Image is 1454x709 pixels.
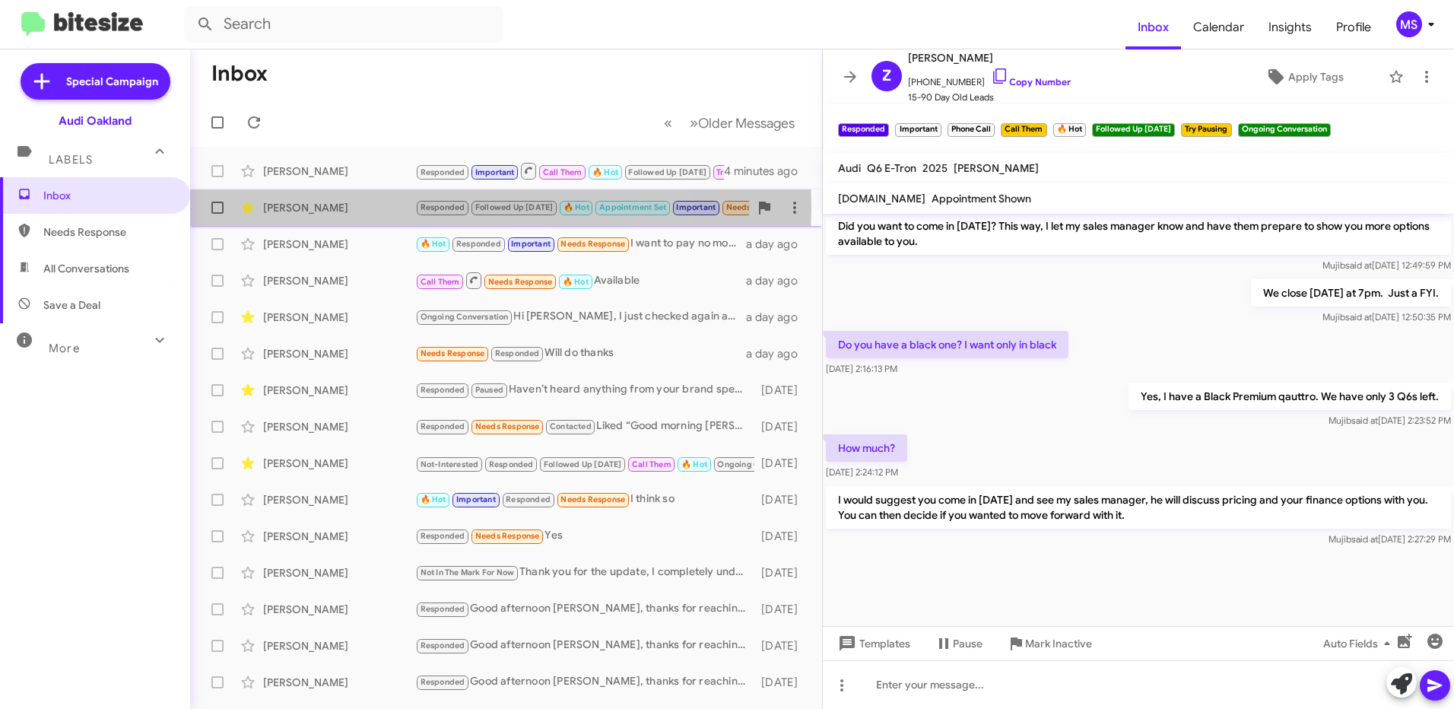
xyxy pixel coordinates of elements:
span: Apply Tags [1288,63,1344,91]
span: 🔥 Hot [592,167,618,177]
span: Responded [421,677,465,687]
div: [DATE] [754,383,810,398]
span: Responded [456,239,501,249]
p: Do you have a black one? I want only in black [826,331,1068,358]
div: Hi [PERSON_NAME], I just checked again and the CR-V Hybrid you were looking at has already been s... [415,308,746,326]
span: Q6 E-Tron [867,161,916,175]
div: Thank you for the update, I completely understand. If anything changes down the road or you have ... [415,564,754,581]
div: [DATE] [754,602,810,617]
div: Yes [415,527,754,545]
p: I would suggest you come in [DATE] and see my sales manager, he will discuss pricing and your fin... [826,486,1451,529]
span: Needs Response [488,277,553,287]
span: Needs Response [726,202,791,212]
span: Followed Up [DATE] [628,167,706,177]
div: Good afternoon [PERSON_NAME], thanks for reaching out. We’d love to see the vehicle(s) in person ... [415,637,754,654]
span: Responded [421,421,465,431]
span: 🔥 Hot [564,202,589,212]
small: Phone Call [948,123,995,137]
span: Calendar [1181,5,1256,49]
a: Insights [1256,5,1324,49]
div: Will do thanks [415,345,746,362]
div: a day ago [746,237,810,252]
span: Audi [838,161,861,175]
button: Apply Tags [1227,63,1381,91]
a: Profile [1324,5,1383,49]
span: Contacted [550,421,592,431]
div: [PERSON_NAME] [263,638,415,653]
span: Templates [835,630,910,657]
p: Yes, I have a Black Premium qauttro. We have only 3 Q6s left. [1129,383,1451,410]
div: [PERSON_NAME] [263,529,415,544]
span: Older Messages [698,115,795,132]
div: [PERSON_NAME] [263,346,415,361]
small: Responded [838,123,889,137]
span: 2025 [922,161,948,175]
span: Responded [421,167,465,177]
span: Special Campaign [66,74,158,89]
p: We close [DATE] at 7pm. Just a FYI. [1251,279,1451,307]
div: [DATE] [754,419,810,434]
div: Yes [415,453,754,472]
span: said at [1345,311,1372,323]
span: Inbox [43,188,173,203]
div: 4 minutes ago [724,164,810,179]
input: Search [184,6,503,43]
div: Liked “Good morning [PERSON_NAME], thanks for reaching out. We'd love to see the vehicle in perso... [415,418,754,435]
span: Responded [421,641,465,650]
h1: Inbox [211,62,268,86]
span: Not-Interested [421,459,479,469]
div: I think so [415,491,754,508]
p: Did you want to come in [DATE]? This way, I let my sales manager know and have them prepare to sh... [826,212,1451,255]
button: Pause [922,630,995,657]
span: Important [511,239,551,249]
div: How much? [415,161,724,180]
span: [DATE] 2:16:13 PM [826,363,897,374]
button: Auto Fields [1311,630,1408,657]
span: Call Them [632,459,671,469]
span: 🔥 Hot [681,459,707,469]
div: [PERSON_NAME] [263,273,415,288]
span: More [49,342,80,355]
span: Important [676,202,716,212]
div: [DATE] [754,456,810,471]
div: [DATE] [754,675,810,690]
span: Followed Up [DATE] [544,459,622,469]
span: Responded [421,202,465,212]
button: Previous [655,107,681,138]
nav: Page navigation example [656,107,804,138]
div: a day ago [746,346,810,361]
span: Important [475,167,515,177]
button: Templates [823,630,922,657]
div: Audi Oakland [59,113,132,129]
span: [DOMAIN_NAME] [838,192,925,205]
div: I want to pay no more than $600/month [415,235,746,253]
span: 15-90 Day Old Leads [908,90,1071,105]
span: Pause [953,630,983,657]
span: said at [1351,533,1378,545]
button: Mark Inactive [995,630,1104,657]
div: [DATE] [754,492,810,507]
span: « [664,113,672,132]
div: [PERSON_NAME] [263,237,415,252]
span: Responded [489,459,534,469]
div: [PERSON_NAME] [263,383,415,398]
small: 🔥 Hot [1053,123,1086,137]
a: Inbox [1125,5,1181,49]
small: Followed Up [DATE] [1092,123,1175,137]
span: Needs Response [475,421,540,431]
span: 🔥 Hot [421,494,446,504]
span: Responded [421,531,465,541]
div: Available [415,271,746,290]
span: Ongoing Conversation [421,312,509,322]
span: Mujib [DATE] 2:27:29 PM [1329,533,1451,545]
span: Z [882,64,891,88]
span: Needs Response [475,531,540,541]
div: $1k [415,199,749,216]
span: Followed Up [DATE] [475,202,554,212]
span: Auto Fields [1323,630,1396,657]
div: a day ago [746,273,810,288]
span: Paused [475,385,503,395]
a: Copy Number [991,76,1071,87]
span: said at [1351,415,1378,426]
